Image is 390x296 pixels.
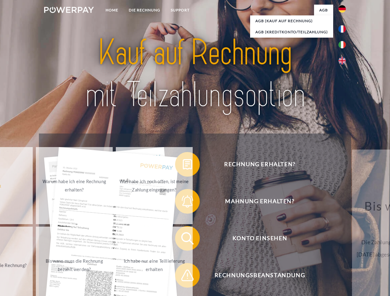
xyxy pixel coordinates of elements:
button: Konto einsehen [175,226,336,251]
div: Ich habe nur eine Teillieferung erhalten [120,257,189,273]
img: de [338,5,346,13]
a: AGB (Kreditkonto/Teilzahlung) [250,27,333,38]
span: Konto einsehen [184,226,335,251]
button: Rechnungsbeanstandung [175,263,336,288]
a: Was habe ich noch offen, ist meine Zahlung eingegangen? [116,147,193,224]
a: SUPPORT [166,5,195,16]
div: Bis wann muss die Rechnung bezahlt werden? [40,257,109,273]
div: Was habe ich noch offen, ist meine Zahlung eingegangen? [120,177,189,194]
img: fr [338,25,346,33]
img: title-powerpay_de.svg [59,30,331,118]
img: en [338,57,346,64]
span: Rechnungsbeanstandung [184,263,335,288]
a: AGB (Kauf auf Rechnung) [250,15,333,27]
a: agb [314,5,333,16]
a: Home [100,5,124,16]
a: DIE RECHNUNG [124,5,166,16]
img: logo-powerpay-white.svg [44,7,94,13]
img: it [338,41,346,48]
div: Warum habe ich eine Rechnung erhalten? [40,177,109,194]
